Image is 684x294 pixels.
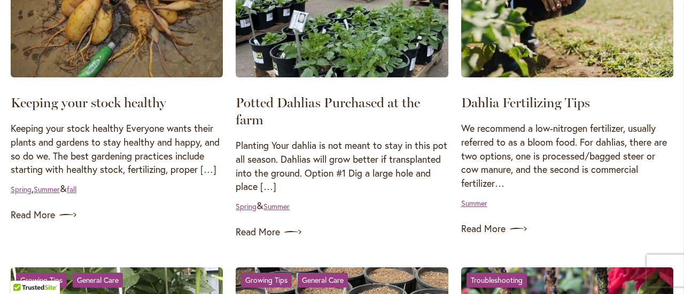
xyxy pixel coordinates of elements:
a: Summer [461,198,487,208]
img: arrow icon [284,224,301,241]
a: Summer [34,184,60,194]
div: & [16,273,128,288]
a: Potted Dahlias Purchased at the farm [236,94,420,128]
a: Read More [11,206,223,224]
a: Troubleshooting [467,273,527,288]
a: General Care [73,273,123,288]
a: Growing Tips [16,273,67,288]
a: Read More [461,220,673,237]
div: , & [11,182,76,196]
div: & [241,273,353,288]
div: & [236,199,290,213]
a: Growing Tips [241,273,292,288]
p: Planting Your dahlia is not meant to stay in this pot all season. Dahlias will grow better if tra... [236,139,448,194]
p: We recommend a low-nitrogen fertilizer, usually referred to as a bloom food. For dahlias, there a... [461,122,673,190]
a: Spring [236,201,256,211]
a: Dahlia Fertilizing Tips [461,94,590,110]
a: Summer [263,201,290,211]
iframe: Launch Accessibility Center [8,256,38,286]
a: Keeping your stock healthy [11,94,166,110]
a: fall [67,184,76,194]
img: arrow icon [510,220,527,237]
img: arrow icon [59,206,76,224]
a: Read More [236,224,448,241]
p: Keeping your stock healthy Everyone wants their plants and gardens to stay healthy and happy, and... [11,122,223,177]
a: General Care [298,273,348,288]
a: Spring [11,184,32,194]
